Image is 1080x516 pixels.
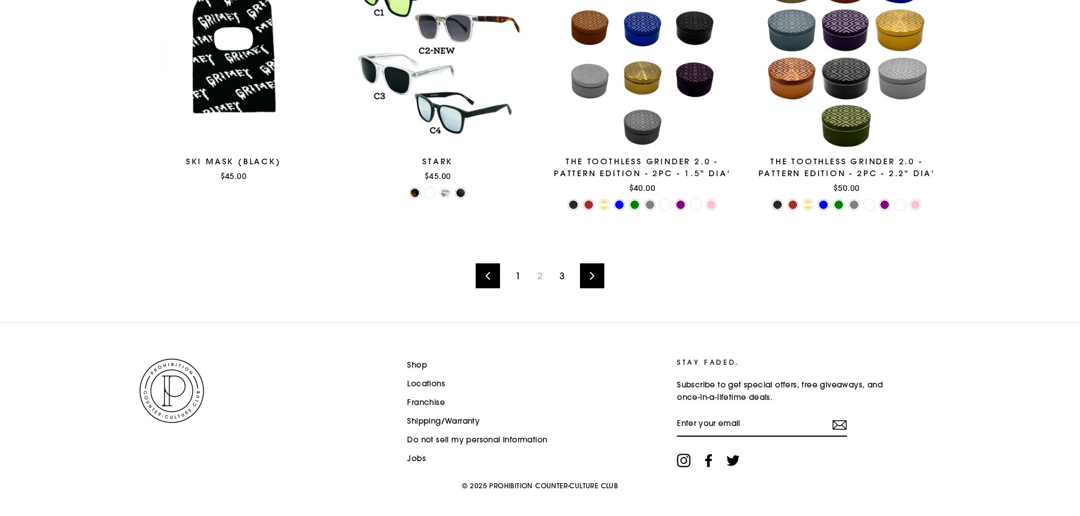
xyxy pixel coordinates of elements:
a: 3 [553,267,571,285]
a: Shop [407,357,427,374]
a: Shipping/Warranty [407,413,480,430]
div: $45.00 [342,170,534,182]
a: Franchise [407,394,445,411]
div: The Toothless Grinder 2.0 - Pattern Edition - 2PC - 2.2" Dia' [751,156,943,180]
div: $40.00 [547,182,739,194]
span: 2 [531,267,549,285]
div: The Toothless Grinder 2.0 - Pattern Edition - 2PC - 1.5" Dia' [547,156,739,180]
a: Jobs [407,450,426,467]
p: © 2025 PROHIBITION COUNTER-CULTURE CLUB [138,476,943,495]
img: PROHIBITION COUNTER-CULTURE CLUB [138,357,206,425]
a: 1 [509,267,527,285]
p: Subscribe to get special offers, free giveaways, and once-in-a-lifetime deals. [677,379,900,404]
a: Do not sell my personal information [407,432,547,449]
div: Ski Mask (Black) [138,156,330,168]
a: Locations [407,376,445,393]
p: STAY FADED. [677,357,900,368]
div: $50.00 [751,182,943,194]
div: STARK [342,156,534,168]
input: Enter your email [677,412,847,437]
div: $45.00 [138,170,330,182]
